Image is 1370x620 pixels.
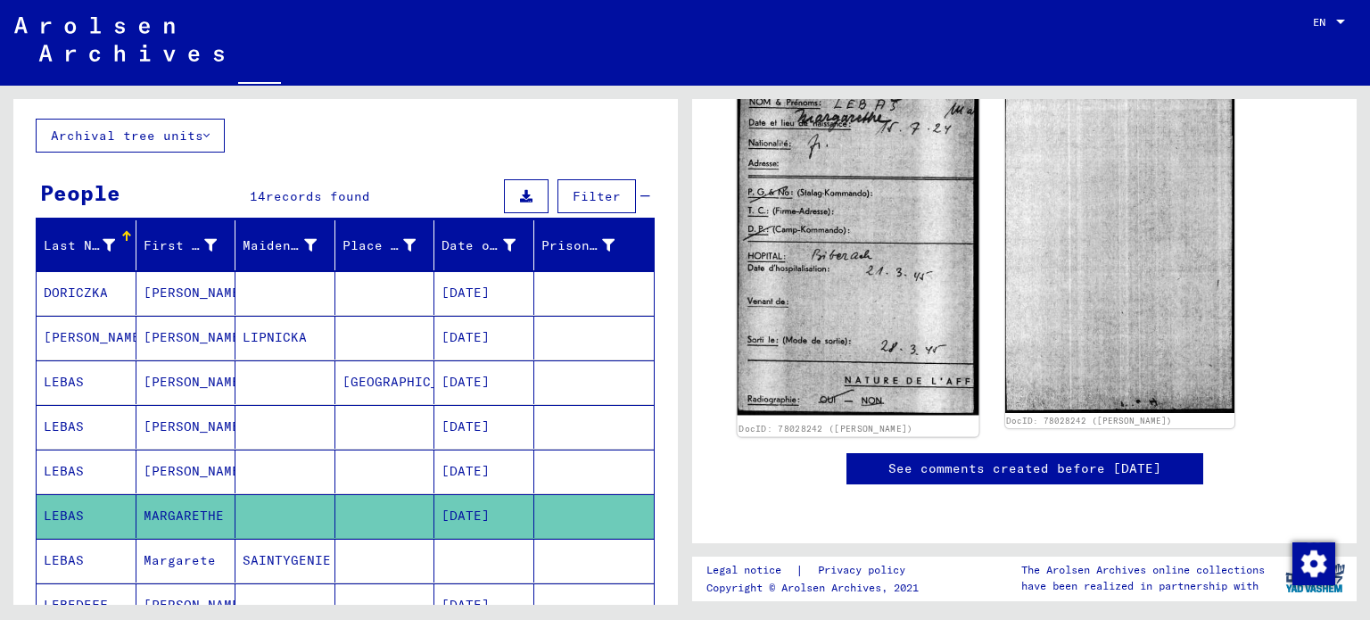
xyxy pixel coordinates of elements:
[136,539,236,583] mat-cell: Margarete
[44,236,115,255] div: Last Name
[434,271,534,315] mat-cell: [DATE]
[434,494,534,538] mat-cell: [DATE]
[37,316,136,360] mat-cell: [PERSON_NAME]
[235,220,335,270] mat-header-cell: Maiden Name
[573,188,621,204] span: Filter
[888,459,1161,478] a: See comments created before [DATE]
[557,179,636,213] button: Filter
[1313,16,1333,29] span: EN
[434,360,534,404] mat-cell: [DATE]
[136,494,236,538] mat-cell: MARGARETHE
[706,580,927,596] p: Copyright © Arolsen Archives, 2021
[40,177,120,209] div: People
[136,360,236,404] mat-cell: [PERSON_NAME]
[266,188,370,204] span: records found
[434,220,534,270] mat-header-cell: Date of Birth
[1005,86,1235,413] img: 002.jpg
[144,231,240,260] div: First Name
[434,405,534,449] mat-cell: [DATE]
[36,119,225,153] button: Archival tree units
[1282,556,1349,600] img: yv_logo.png
[37,539,136,583] mat-cell: LEBAS
[136,405,236,449] mat-cell: [PERSON_NAME]
[335,360,435,404] mat-cell: [GEOGRAPHIC_DATA]
[136,316,236,360] mat-cell: [PERSON_NAME]
[37,220,136,270] mat-header-cell: Last Name
[37,360,136,404] mat-cell: LEBAS
[739,424,912,434] a: DocID: 78028242 ([PERSON_NAME])
[37,405,136,449] mat-cell: LEBAS
[434,316,534,360] mat-cell: [DATE]
[136,220,236,270] mat-header-cell: First Name
[136,450,236,493] mat-cell: [PERSON_NAME]
[434,450,534,493] mat-cell: [DATE]
[14,17,224,62] img: Arolsen_neg.svg
[1021,578,1265,594] p: have been realized in partnership with
[144,236,218,255] div: First Name
[235,316,335,360] mat-cell: LIPNICKA
[541,231,638,260] div: Prisoner #
[335,220,435,270] mat-header-cell: Place of Birth
[738,78,978,416] img: 001.jpg
[1021,562,1265,578] p: The Arolsen Archives online collections
[804,561,927,580] a: Privacy policy
[37,450,136,493] mat-cell: LEBAS
[136,271,236,315] mat-cell: [PERSON_NAME]
[706,561,796,580] a: Legal notice
[442,231,538,260] div: Date of Birth
[37,271,136,315] mat-cell: DORICZKA
[250,188,266,204] span: 14
[235,539,335,583] mat-cell: SAINTYGENIE
[243,231,339,260] div: Maiden Name
[1006,416,1172,426] a: DocID: 78028242 ([PERSON_NAME])
[342,236,417,255] div: Place of Birth
[243,236,317,255] div: Maiden Name
[442,236,516,255] div: Date of Birth
[1292,542,1335,585] img: Zustimmung ändern
[44,231,137,260] div: Last Name
[706,561,927,580] div: |
[37,494,136,538] mat-cell: LEBAS
[342,231,439,260] div: Place of Birth
[541,236,615,255] div: Prisoner #
[534,220,655,270] mat-header-cell: Prisoner #
[1292,541,1334,584] div: Zustimmung ändern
